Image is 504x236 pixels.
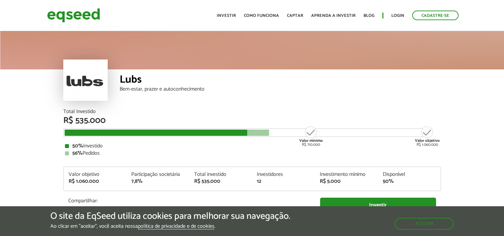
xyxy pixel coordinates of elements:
p: Compartilhar: [68,198,310,204]
div: 12 [257,179,310,184]
strong: 50% [72,141,83,150]
div: Valor objetivo [69,172,122,177]
a: Investir [217,14,236,18]
a: Investir [320,198,436,213]
h5: O site da EqSeed utiliza cookies para melhorar sua navegação. [50,211,290,221]
div: Investimento mínimo [320,172,373,177]
a: Blog [364,14,374,18]
a: política de privacidade e de cookies [138,224,214,229]
a: Como funciona [244,14,279,18]
div: R$ 535.000 [63,116,441,125]
div: R$ 535.000 [194,179,247,184]
a: Login [391,14,404,18]
div: R$ 5.000 [320,179,373,184]
a: Captar [287,14,303,18]
div: 50% [383,179,436,184]
div: Bem-estar, prazer e autoconhecimento [120,87,441,92]
a: Aprenda a investir [311,14,356,18]
button: Aceitar [395,218,454,230]
div: Investidores [257,172,310,177]
div: Disponível [383,172,436,177]
strong: Valor objetivo [415,138,440,144]
div: R$ 710.000 [299,126,323,147]
div: Total Investido [63,109,441,114]
div: Pedidos [65,151,439,156]
div: Lubs [120,74,441,87]
div: R$ 1.060.000 [415,126,440,147]
img: EqSeed [47,7,100,24]
div: Investido [65,143,439,149]
a: Cadastre-se [412,11,459,20]
p: Ao clicar em "aceitar", você aceita nossa . [50,223,290,229]
div: Participação societária [131,172,184,177]
div: Total investido [194,172,247,177]
div: R$ 1.060.000 [69,179,122,184]
strong: Valor mínimo [299,138,323,144]
strong: 56% [72,149,83,158]
div: 7,8% [131,179,184,184]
